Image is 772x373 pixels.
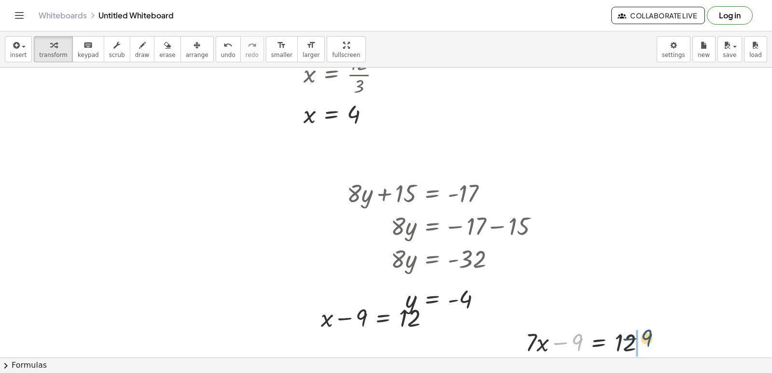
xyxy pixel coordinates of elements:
button: format_sizesmaller [266,36,298,62]
button: settings [657,36,690,62]
span: Collaborate Live [620,11,697,20]
span: arrange [186,52,208,58]
button: redoredo [240,36,264,62]
button: save [717,36,742,62]
button: new [692,36,716,62]
button: undoundo [216,36,241,62]
span: scrub [109,52,125,58]
span: new [698,52,710,58]
button: format_sizelarger [297,36,325,62]
span: draw [135,52,150,58]
button: Collaborate Live [611,7,705,24]
span: erase [159,52,175,58]
span: larger [303,52,319,58]
span: insert [10,52,27,58]
i: keyboard [83,40,93,51]
button: Toggle navigation [12,8,27,23]
button: load [744,36,767,62]
button: transform [34,36,73,62]
span: undo [221,52,235,58]
span: smaller [271,52,292,58]
i: redo [248,40,257,51]
span: load [749,52,762,58]
span: fullscreen [332,52,360,58]
button: arrange [180,36,214,62]
i: format_size [306,40,316,51]
a: Whiteboards [39,11,87,20]
button: insert [5,36,32,62]
i: format_size [277,40,286,51]
button: erase [154,36,180,62]
button: scrub [104,36,130,62]
button: Log in [707,6,753,25]
span: keypad [78,52,99,58]
span: redo [246,52,259,58]
button: keyboardkeypad [72,36,104,62]
span: transform [39,52,68,58]
button: fullscreen [327,36,365,62]
button: draw [130,36,155,62]
i: undo [223,40,233,51]
span: save [723,52,736,58]
span: settings [662,52,685,58]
